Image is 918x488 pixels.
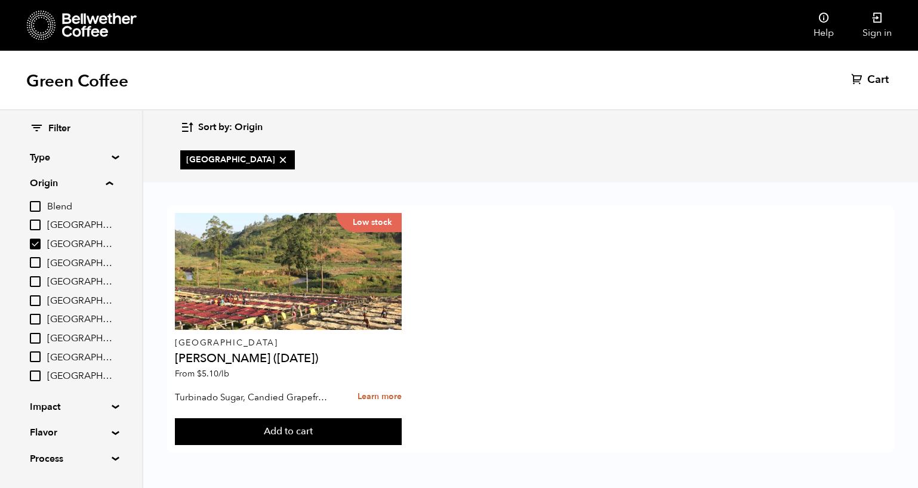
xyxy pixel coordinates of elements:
span: From [175,368,229,379]
a: Low stock [175,213,402,330]
input: [GEOGRAPHIC_DATA] [30,239,41,249]
summary: Type [30,150,112,165]
input: [GEOGRAPHIC_DATA] [30,351,41,362]
h1: Green Coffee [26,70,128,92]
input: [GEOGRAPHIC_DATA] [30,370,41,381]
span: $ [197,368,202,379]
input: [GEOGRAPHIC_DATA] [30,333,41,344]
span: [GEOGRAPHIC_DATA] [47,313,113,326]
summary: Flavor [30,425,112,440]
span: [GEOGRAPHIC_DATA] [47,351,113,365]
span: [GEOGRAPHIC_DATA] [47,370,113,383]
button: Sort by: Origin [180,113,263,141]
span: [GEOGRAPHIC_DATA] [47,238,113,251]
p: Low stock [336,213,402,232]
bdi: 5.10 [197,368,229,379]
span: [GEOGRAPHIC_DATA] [47,257,113,270]
summary: Origin [30,176,113,190]
span: [GEOGRAPHIC_DATA] [47,219,113,232]
span: Cart [867,73,889,87]
span: [GEOGRAPHIC_DATA] [47,332,113,345]
span: [GEOGRAPHIC_DATA] [186,154,289,166]
span: Sort by: Origin [198,121,263,134]
a: Learn more [358,384,402,410]
span: [GEOGRAPHIC_DATA] [47,276,113,289]
span: Blend [47,200,113,214]
span: /lb [218,368,229,379]
input: [GEOGRAPHIC_DATA] [30,257,41,268]
button: Add to cart [175,418,402,446]
a: Cart [851,73,892,87]
input: [GEOGRAPHIC_DATA] [30,295,41,306]
summary: Impact [30,400,112,414]
h4: [PERSON_NAME] ([DATE]) [175,353,402,365]
summary: Process [30,452,112,466]
input: [GEOGRAPHIC_DATA] [30,276,41,287]
input: [GEOGRAPHIC_DATA] [30,220,41,230]
p: [GEOGRAPHIC_DATA] [175,339,402,347]
input: Blend [30,201,41,212]
span: [GEOGRAPHIC_DATA] [47,295,113,308]
span: Filter [48,122,70,135]
p: Turbinado Sugar, Candied Grapefruit, Spiced Plum [175,388,329,406]
input: [GEOGRAPHIC_DATA] [30,314,41,325]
